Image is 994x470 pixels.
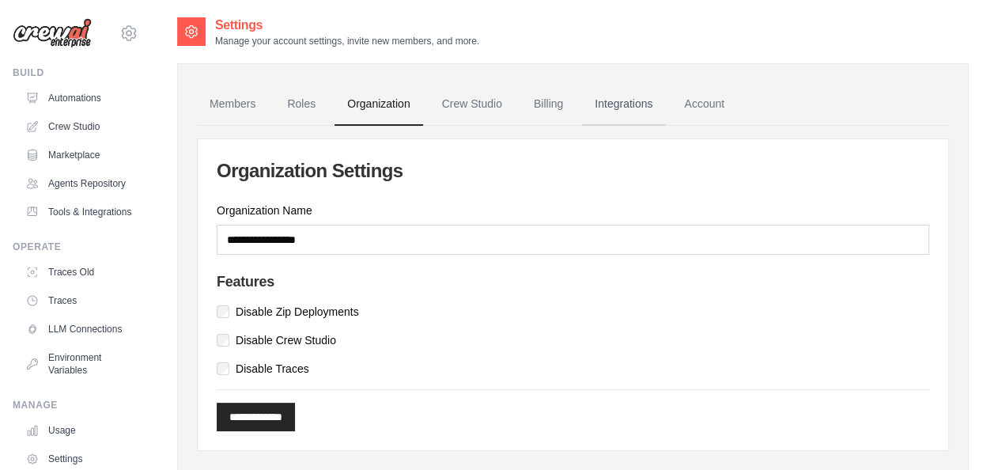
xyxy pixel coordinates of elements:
a: Tools & Integrations [19,199,138,225]
label: Organization Name [217,203,929,218]
a: Automations [19,85,138,111]
h2: Organization Settings [217,158,929,184]
div: Operate [13,241,138,253]
h4: Features [217,274,929,291]
label: Disable Crew Studio [236,332,336,348]
a: Billing [521,83,576,126]
a: Usage [19,418,138,443]
p: Manage your account settings, invite new members, and more. [215,35,479,47]
a: Marketplace [19,142,138,168]
img: Logo [13,18,92,48]
a: Traces [19,288,138,313]
a: Integrations [582,83,665,126]
h2: Settings [215,16,479,35]
div: Build [13,66,138,79]
a: Members [197,83,268,126]
a: Environment Variables [19,345,138,383]
a: Organization [334,83,422,126]
label: Disable Zip Deployments [236,304,359,320]
a: Agents Repository [19,171,138,196]
a: Crew Studio [429,83,515,126]
div: Manage [13,399,138,411]
a: Traces Old [19,260,138,285]
a: LLM Connections [19,316,138,342]
label: Disable Traces [236,361,309,377]
a: Roles [274,83,328,126]
a: Account [671,83,737,126]
a: Crew Studio [19,114,138,139]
